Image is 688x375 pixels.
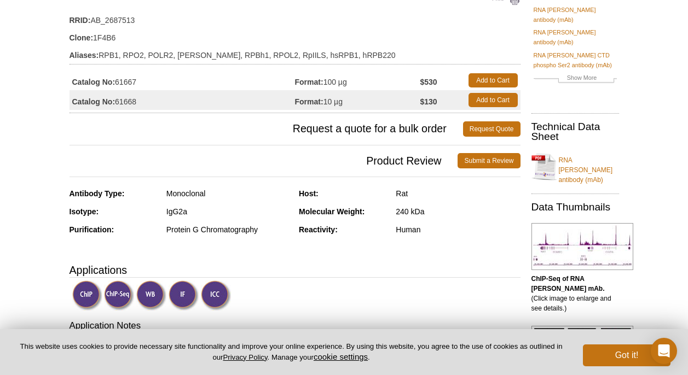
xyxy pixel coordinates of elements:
[583,344,670,366] button: Got it!
[136,280,166,310] img: Western Blot Validated
[531,149,619,185] a: RNA [PERSON_NAME] antibody (mAb)
[531,275,605,292] b: ChIP-Seq of RNA [PERSON_NAME] mAb.
[420,97,437,107] strong: $130
[166,225,291,235] div: Protein G Chromatography
[299,225,338,234] strong: Reactivity:
[295,97,323,107] strong: Format:
[70,225,114,234] strong: Purification:
[70,71,295,90] td: 61667
[531,274,619,313] p: (Click image to enlarge and see details.)
[70,90,295,110] td: 61668
[531,326,633,361] img: RNA pol II antibody (mAb) tested by immunofluorescence.
[70,50,99,60] strong: Aliases:
[18,342,565,362] p: This website uses cookies to provide necessary site functionality and improve your online experie...
[420,77,437,87] strong: $530
[534,27,617,47] a: RNA [PERSON_NAME] antibody (mAb)
[70,9,521,26] td: AB_2687513
[166,207,291,216] div: IgG2a
[70,26,521,44] td: 1F4B6
[295,90,420,110] td: 10 µg
[72,97,115,107] strong: Catalog No:
[469,93,518,107] a: Add to Cart
[534,50,617,70] a: RNA [PERSON_NAME] CTD phospho Ser2 antibody (mAb)
[70,319,521,335] h3: Application Notes
[534,5,617,25] a: RNA [PERSON_NAME] antibody (mAb)
[70,262,521,278] h3: Applications
[299,189,319,198] strong: Host:
[70,207,99,216] strong: Isotype:
[223,353,267,361] a: Privacy Policy
[531,202,619,212] h2: Data Thumbnails
[469,73,518,87] a: Add to Cart
[104,280,134,310] img: ChIP-Seq Validated
[169,280,199,310] img: Immunofluorescence Validated
[70,15,91,25] strong: RRID:
[531,122,619,142] h2: Technical Data Sheet
[396,189,520,198] div: Rat
[295,71,420,90] td: 100 µg
[72,280,102,310] img: ChIP Validated
[463,121,521,137] a: Request Quote
[396,207,520,216] div: 240 kDa
[396,225,520,235] div: Human
[531,223,633,270] img: RNA pol II antibody (mAb) tested by ChIP-Seq.
[534,73,617,85] a: Show More
[295,77,323,87] strong: Format:
[651,338,677,364] div: Open Intercom Messenger
[166,189,291,198] div: Monoclonal
[70,189,125,198] strong: Antibody Type:
[314,352,368,361] button: cookie settings
[70,44,521,61] td: RPB1, RPO2, POLR2, [PERSON_NAME], RPBh1, RPOL2, RpIILS, hsRPB1, hRPB220
[201,280,231,310] img: Immunocytochemistry Validated
[299,207,365,216] strong: Molecular Weight:
[458,153,520,168] a: Submit a Review
[70,121,463,137] span: Request a quote for a bulk order
[70,153,458,168] span: Product Review
[70,33,94,43] strong: Clone:
[72,77,115,87] strong: Catalog No:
